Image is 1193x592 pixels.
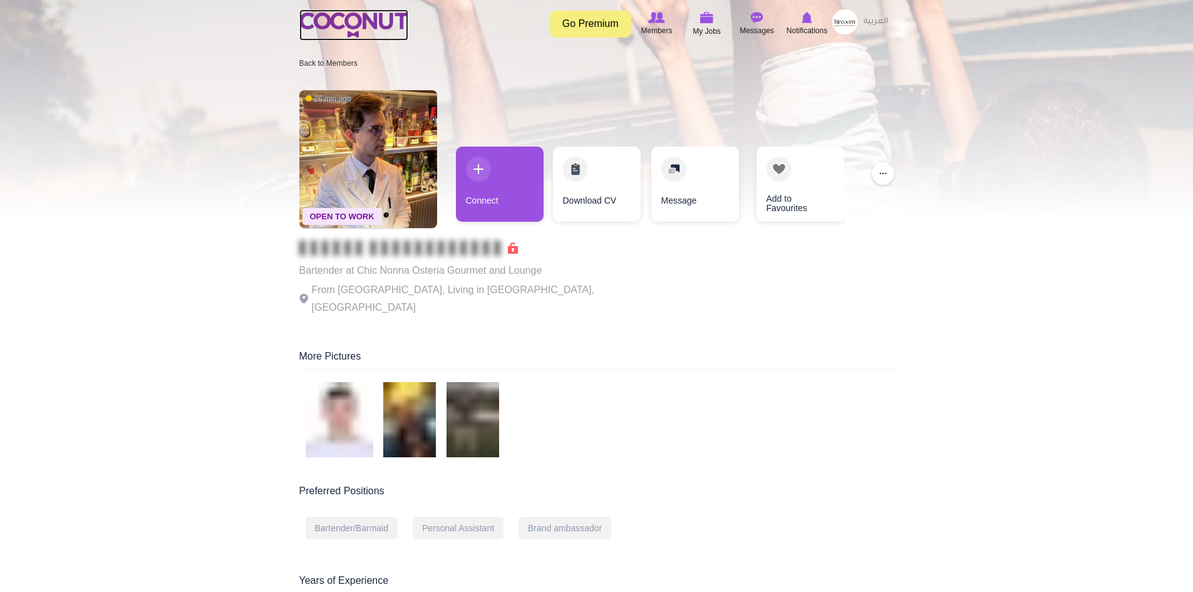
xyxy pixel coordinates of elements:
div: 4 / 4 [747,147,835,228]
button: ... [872,162,894,185]
div: 3 / 4 [650,147,738,228]
p: Bartender at Chic Nonna Osteria Gourmet and Lounge [299,262,644,279]
img: Home [299,13,408,38]
span: Open To Work [302,208,382,225]
div: Preferred Positions [299,484,894,504]
a: Connect [456,147,544,222]
a: Notifications Notifications [782,9,832,38]
img: Messages [751,12,763,23]
div: Brand ambassador [519,517,611,539]
a: Messages Messages [732,9,782,38]
span: Messages [740,24,774,37]
div: 1 / 4 [456,147,544,228]
div: 2 / 4 [553,147,641,228]
a: Message [651,147,739,222]
a: Add to Favourites [757,147,844,222]
a: Go Premium [550,11,631,38]
div: Personal Assistant [413,517,504,539]
div: Bartender/Barmaid [306,517,398,539]
span: My Jobs [693,25,721,38]
span: 26 min ago [306,94,351,105]
a: العربية [857,9,894,34]
img: Notifications [802,12,812,23]
a: Download CV [553,147,641,222]
span: Notifications [787,24,827,37]
a: Back to Members [299,59,358,68]
img: My Jobs [700,12,714,23]
p: From [GEOGRAPHIC_DATA], Living in [GEOGRAPHIC_DATA], [GEOGRAPHIC_DATA] [299,281,644,316]
span: Connect to Unlock the Profile [299,242,518,254]
span: Members [641,24,672,37]
div: More Pictures [299,350,894,370]
img: Browse Members [648,12,664,23]
a: Browse Members Members [632,9,682,38]
a: My Jobs My Jobs [682,9,732,39]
